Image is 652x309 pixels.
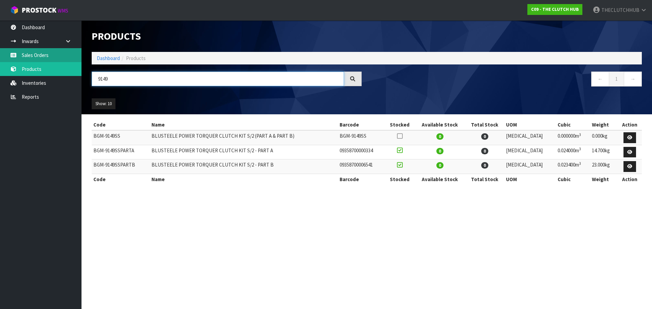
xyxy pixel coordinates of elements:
[436,162,443,169] span: 0
[126,55,146,61] span: Products
[58,7,68,14] small: WMS
[92,98,115,109] button: Show: 10
[590,119,618,130] th: Weight
[372,72,642,88] nav: Page navigation
[10,6,19,14] img: cube-alt.png
[150,159,338,174] td: BLUSTEELE POWER TORQUER CLUTCH KIT S/2 - PART B
[465,174,505,185] th: Total Stock
[579,161,581,166] sup: 3
[481,148,488,154] span: 0
[150,119,338,130] th: Name
[92,31,362,42] h1: Products
[556,159,590,174] td: 0.023400m
[338,130,385,145] td: BGM-9149SS
[531,6,579,12] strong: C09 - THE CLUTCH HUB
[465,119,505,130] th: Total Stock
[556,174,590,185] th: Cubic
[504,130,556,145] td: [MEDICAL_DATA]
[22,6,56,15] span: ProStock
[92,174,150,185] th: Code
[590,145,618,159] td: 14.700kg
[92,159,150,174] td: BGM-9149SSPARTB
[481,162,488,169] span: 0
[590,159,618,174] td: 23.000kg
[338,119,385,130] th: Barcode
[92,130,150,145] td: BGM-9149SS
[609,72,624,86] a: 1
[415,174,465,185] th: Available Stock
[579,132,581,137] sup: 3
[618,119,642,130] th: Action
[618,174,642,185] th: Action
[556,145,590,159] td: 0.024000m
[338,174,385,185] th: Barcode
[92,119,150,130] th: Code
[590,174,618,185] th: Weight
[338,159,385,174] td: 09358700006541
[92,72,344,86] input: Search products
[556,130,590,145] td: 0.000000m
[591,72,609,86] a: ←
[92,145,150,159] td: BGM-9149SSPARTA
[415,119,465,130] th: Available Stock
[504,159,556,174] td: [MEDICAL_DATA]
[556,119,590,130] th: Cubic
[338,145,385,159] td: 09358700000334
[150,174,338,185] th: Name
[579,147,581,151] sup: 3
[436,133,443,140] span: 0
[150,130,338,145] td: BLUSTEELE POWER TORQUER CLUTCH KIT S/2 (PART A & PART B)
[590,130,618,145] td: 0.000kg
[97,55,120,61] a: Dashboard
[624,72,642,86] a: →
[385,174,414,185] th: Stocked
[504,145,556,159] td: [MEDICAL_DATA]
[504,174,556,185] th: UOM
[436,148,443,154] span: 0
[504,119,556,130] th: UOM
[385,119,414,130] th: Stocked
[601,7,639,13] span: THECLUTCHHUB
[150,145,338,159] td: BLUSTEELE POWER TORQUER CLUTCH KIT S/2 - PART A
[481,133,488,140] span: 0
